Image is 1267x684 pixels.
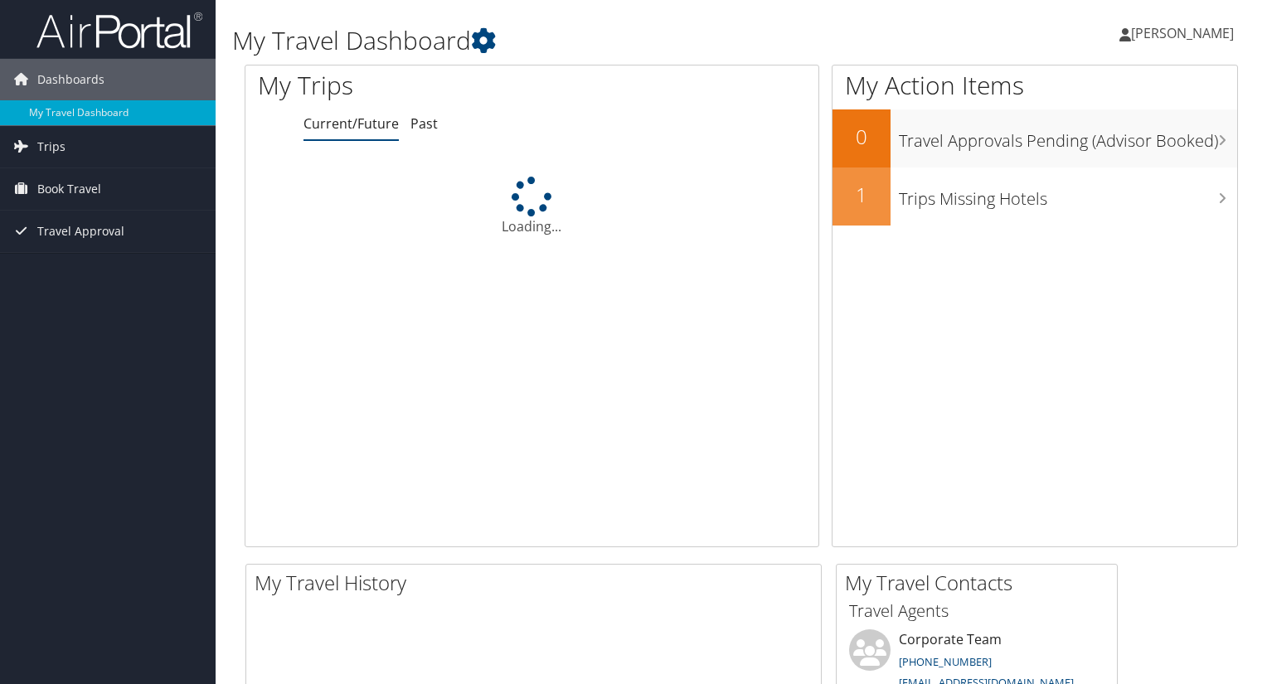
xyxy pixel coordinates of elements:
[37,59,104,100] span: Dashboards
[1131,24,1234,42] span: [PERSON_NAME]
[899,121,1237,153] h3: Travel Approvals Pending (Advisor Booked)
[37,126,66,167] span: Trips
[833,181,891,209] h2: 1
[37,168,101,210] span: Book Travel
[845,569,1117,597] h2: My Travel Contacts
[255,569,821,597] h2: My Travel History
[258,68,567,103] h1: My Trips
[36,11,202,50] img: airportal-logo.png
[833,109,1237,167] a: 0Travel Approvals Pending (Advisor Booked)
[232,23,911,58] h1: My Travel Dashboard
[410,114,438,133] a: Past
[833,68,1237,103] h1: My Action Items
[833,123,891,151] h2: 0
[833,167,1237,226] a: 1Trips Missing Hotels
[37,211,124,252] span: Travel Approval
[899,654,992,669] a: [PHONE_NUMBER]
[303,114,399,133] a: Current/Future
[849,599,1104,623] h3: Travel Agents
[245,177,818,236] div: Loading...
[1119,8,1250,58] a: [PERSON_NAME]
[899,179,1237,211] h3: Trips Missing Hotels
